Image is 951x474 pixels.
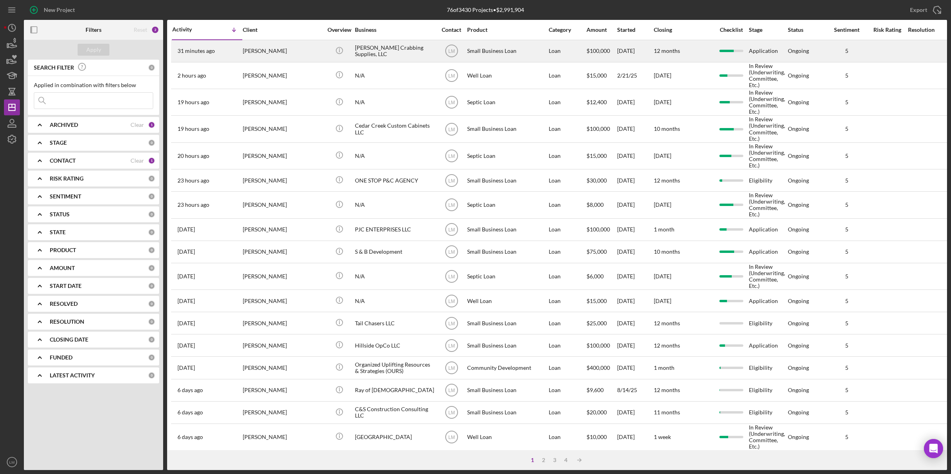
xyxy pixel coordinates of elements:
[243,219,322,240] div: [PERSON_NAME]
[617,170,653,191] div: [DATE]
[749,402,787,423] div: Eligibility
[50,140,67,146] b: STAGE
[549,241,586,262] div: Loan
[148,229,155,236] div: 0
[355,424,435,450] div: [GEOGRAPHIC_DATA]
[617,335,653,356] div: [DATE]
[617,219,653,240] div: [DATE]
[587,313,616,334] div: $25,000
[617,41,653,62] div: [DATE]
[177,365,195,371] time: 2025-08-16 00:05
[617,63,653,88] div: 2/21/25
[827,409,867,416] div: 5
[448,249,455,255] text: LM
[324,27,354,33] div: Overview
[447,7,524,13] div: 76 of 3430 Projects • $2,991,904
[24,2,83,18] button: New Project
[448,274,455,280] text: LM
[243,357,322,378] div: [PERSON_NAME]
[467,143,547,169] div: Septic Loan
[749,357,787,378] div: Eligibility
[788,409,809,416] div: Ongoing
[749,89,787,115] div: In Review (Underwriting, Committee, Etc.)
[177,48,215,54] time: 2025-08-20 15:23
[549,290,586,311] div: Loan
[654,201,671,208] time: [DATE]
[827,434,867,440] div: 5
[467,264,547,289] div: Septic Loan
[177,72,206,79] time: 2025-08-20 13:06
[617,424,653,450] div: [DATE]
[50,122,78,128] b: ARCHIVED
[134,27,147,33] div: Reset
[467,241,547,262] div: Small Business Loan
[467,335,547,356] div: Small Business Loan
[148,300,155,307] div: 0
[549,41,586,62] div: Loan
[549,313,586,334] div: Loan
[549,335,586,356] div: Loan
[587,290,616,311] div: $15,000
[355,290,435,311] div: N/A
[654,99,671,105] time: [DATE]
[549,27,586,33] div: Category
[448,73,455,78] text: LM
[355,241,435,262] div: S & B Development
[867,27,907,33] div: Risk Rating
[908,27,946,33] div: Resolution
[437,27,466,33] div: Contact
[467,27,547,33] div: Product
[86,44,101,56] div: Apply
[448,126,455,132] text: LM
[788,387,809,393] div: Ongoing
[549,357,586,378] div: Loan
[827,273,867,280] div: 5
[50,283,82,289] b: START DATE
[448,343,455,348] text: LM
[148,354,155,361] div: 0
[148,282,155,289] div: 0
[151,26,159,34] div: 2
[243,63,322,88] div: [PERSON_NAME]
[467,290,547,311] div: Well Loan
[654,27,713,33] div: Closing
[924,439,943,458] div: Open Intercom Messenger
[50,336,88,343] b: CLOSING DATE
[467,380,547,401] div: Small Business Loan
[827,387,867,393] div: 5
[177,99,209,105] time: 2025-08-19 20:33
[549,63,586,88] div: Loan
[243,313,322,334] div: [PERSON_NAME]
[355,402,435,423] div: C&S Construction Consulting LLC
[654,125,680,132] time: 10 months
[549,192,586,218] div: Loan
[902,2,947,18] button: Export
[827,48,867,54] div: 5
[148,193,155,200] div: 0
[467,170,547,191] div: Small Business Loan
[9,460,14,464] text: LM
[827,298,867,304] div: 5
[749,264,787,289] div: In Review (Underwriting, Committee, Etc.)
[243,41,322,62] div: [PERSON_NAME]
[177,342,195,349] time: 2025-08-16 18:43
[44,2,75,18] div: New Project
[243,27,322,33] div: Client
[467,116,547,142] div: Small Business Loan
[827,365,867,371] div: 5
[749,335,787,356] div: Application
[467,357,547,378] div: Community Development
[587,192,616,218] div: $8,000
[587,380,616,401] div: $9,600
[527,457,538,463] div: 1
[177,249,195,255] time: 2025-08-18 20:44
[148,211,155,218] div: 0
[148,139,155,146] div: 0
[788,434,809,440] div: Ongoing
[827,342,867,349] div: 5
[355,170,435,191] div: ONE STOP P&C AGENCY
[50,372,95,379] b: LATEST ACTIVITY
[243,380,322,401] div: [PERSON_NAME]
[549,89,586,115] div: Loan
[654,433,671,440] time: 1 week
